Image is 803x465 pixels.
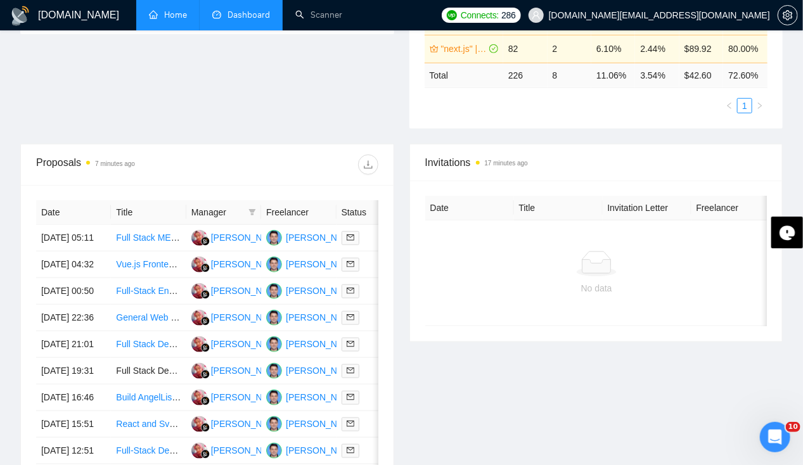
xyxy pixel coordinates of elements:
td: 6.10% [591,35,635,63]
a: DP[PERSON_NAME] [191,445,284,455]
td: [DATE] 15:51 [36,411,111,438]
time: 7 minutes ago [95,160,135,167]
a: DP[PERSON_NAME] [191,285,284,295]
th: Invitation Letter [603,196,691,220]
div: [PERSON_NAME] [211,364,284,378]
td: 2.44% [635,35,679,63]
a: Full-Stack Engineer: data, marketplace, AI agents, SaaS, APIs [116,286,361,296]
img: DP [191,390,207,405]
div: [PERSON_NAME] [286,310,359,324]
img: DP [191,257,207,272]
span: right [756,102,764,110]
div: [PERSON_NAME] [286,257,359,271]
li: Previous Page [722,98,737,113]
a: Full Stack MERN Developer for Multiple Projects [116,232,307,243]
img: DP [191,310,207,326]
span: Invitations [425,155,768,170]
div: [PERSON_NAME] [211,284,284,298]
a: AR[PERSON_NAME] [266,258,359,269]
a: AR[PERSON_NAME] [266,365,359,375]
div: [PERSON_NAME] [286,417,359,431]
td: [DATE] 05:11 [36,225,111,252]
span: left [726,102,733,110]
span: mail [347,234,354,241]
span: 10 [786,422,800,432]
div: Proposals [36,155,207,175]
td: [DATE] 00:50 [36,278,111,305]
div: [PERSON_NAME] [211,417,284,431]
span: dashboard [212,10,221,19]
img: DP [191,336,207,352]
div: [PERSON_NAME] [286,231,359,245]
td: Full Stack MERN Developer for Multiple Projects [111,225,186,252]
span: mail [347,340,354,348]
img: AR [266,230,282,246]
a: DP[PERSON_NAME] [191,258,284,269]
span: user [532,11,541,20]
a: "next.js" | "next js [441,42,487,56]
div: [PERSON_NAME] [286,284,359,298]
img: gigradar-bm.png [201,317,210,326]
td: 2 [548,35,591,63]
img: gigradar-bm.png [201,343,210,352]
td: [DATE] 22:36 [36,305,111,331]
button: left [722,98,737,113]
img: upwork-logo.png [447,10,457,20]
img: AR [266,363,282,379]
div: [PERSON_NAME] [286,443,359,457]
img: gigradar-bm.png [201,370,210,379]
img: DP [191,230,207,246]
td: 226 [503,63,547,87]
a: DP[PERSON_NAME] [191,338,284,348]
a: Build AngelList-Style Platform – Only Proven Developers With Live Demos [116,392,408,402]
td: 72.60 % [723,63,768,87]
img: gigradar-bm.png [201,397,210,405]
span: Manager [191,205,243,219]
td: [DATE] 16:46 [36,385,111,411]
span: mail [347,447,354,454]
td: Full-Stack Engineer: data, marketplace, AI agents, SaaS, APIs [111,278,186,305]
a: AR[PERSON_NAME] [266,418,359,428]
span: 286 [501,8,515,22]
td: Vue.js Frontend Developer [111,252,186,278]
td: 82 [503,35,547,63]
a: AR[PERSON_NAME] [266,392,359,402]
td: 3.54 % [635,63,679,87]
span: Connects: [461,8,499,22]
td: Full-Stack Developer (Typescript, NodeJs, React, NextJs) for AI Web App & Browser Extension [111,438,186,464]
a: DP[PERSON_NAME] [191,232,284,242]
a: AR[PERSON_NAME] [266,285,359,295]
button: right [752,98,768,113]
a: General Web Developer Needed [116,312,245,322]
td: Build AngelList-Style Platform – Only Proven Developers With Live Demos [111,385,186,411]
li: 1 [737,98,752,113]
td: $ 42.60 [679,63,723,87]
a: DP[PERSON_NAME] [191,312,284,322]
th: Title [111,200,186,225]
span: mail [347,367,354,374]
span: Dashboard [228,10,270,20]
img: gigradar-bm.png [201,264,210,272]
th: Date [425,196,514,220]
img: AR [266,416,282,432]
img: AR [266,283,282,299]
span: mail [347,314,354,321]
div: [PERSON_NAME] [211,257,284,271]
span: mail [347,393,354,401]
span: Status [342,205,394,219]
td: $89.92 [679,35,723,63]
td: [DATE] 19:31 [36,358,111,385]
img: DP [191,283,207,299]
span: crown [430,44,439,53]
td: [DATE] 21:01 [36,331,111,358]
div: [PERSON_NAME] [211,231,284,245]
td: React and Svelte Web Developer for Ongoing Contract [111,411,186,438]
button: setting [778,5,798,25]
img: AR [266,336,282,352]
div: [PERSON_NAME] [211,310,284,324]
span: filter [248,208,256,216]
img: gigradar-bm.png [201,290,210,299]
a: setting [778,10,798,20]
time: 17 minutes ago [485,160,528,167]
img: logo [10,6,30,26]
